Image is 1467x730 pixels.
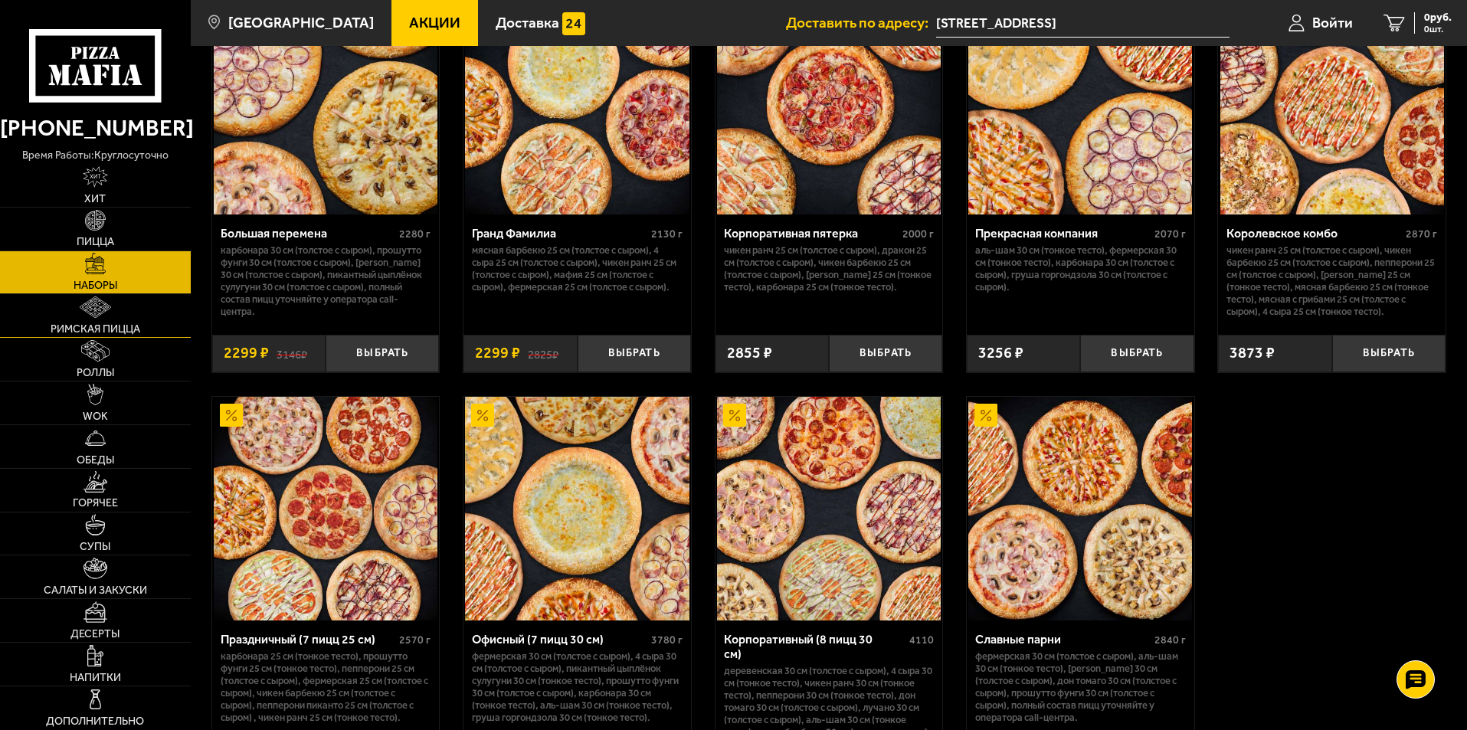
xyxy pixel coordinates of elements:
span: 0 руб. [1424,12,1452,23]
span: Доставка [496,15,559,30]
span: 2299 ₽ [224,345,269,361]
img: Акционный [220,404,243,427]
p: Мясная Барбекю 25 см (толстое с сыром), 4 сыра 25 см (толстое с сыром), Чикен Ранч 25 см (толстое... [472,244,683,293]
img: Акционный [723,404,746,427]
span: Супы [80,542,110,552]
div: Праздничный (7 пицц 25 см) [221,632,396,647]
div: Большая перемена [221,226,396,241]
span: Дополнительно [46,716,144,727]
span: Десерты [70,629,120,640]
p: Фермерская 30 см (толстое с сыром), 4 сыра 30 см (толстое с сыром), Пикантный цыплёнок сулугуни 3... [472,650,683,724]
p: Карбонара 30 см (толстое с сыром), Прошутто Фунги 30 см (толстое с сыром), [PERSON_NAME] 30 см (т... [221,244,431,318]
button: Выбрать [578,335,691,372]
input: Ваш адрес доставки [936,9,1230,38]
button: Выбрать [326,335,439,372]
span: 3873 ₽ [1230,345,1275,361]
span: Хит [84,194,106,205]
span: 2280 г [399,228,431,241]
div: Офисный (7 пицц 30 см) [472,632,647,647]
span: [GEOGRAPHIC_DATA] [228,15,374,30]
span: 4110 [909,633,934,647]
span: 3256 ₽ [978,345,1023,361]
span: Войти [1312,15,1353,30]
span: Наборы [74,280,117,291]
img: 15daf4d41897b9f0e9f617042186c801.svg [562,12,585,35]
div: Прекрасная компания [975,226,1151,241]
div: Королевское комбо [1226,226,1402,241]
s: 3146 ₽ [277,345,307,361]
img: Славные парни [968,397,1192,620]
img: Праздничный (7 пицц 25 см) [214,397,437,620]
span: WOK [83,411,108,422]
div: Корпоративная пятерка [724,226,899,241]
span: 2570 г [399,633,431,647]
p: Карбонара 25 см (тонкое тесто), Прошутто Фунги 25 см (тонкое тесто), Пепперони 25 см (толстое с с... [221,650,431,724]
span: 2299 ₽ [475,345,520,361]
a: АкционныйКорпоративный (8 пицц 30 см) [715,397,943,620]
span: Римская пицца [51,324,140,335]
div: Славные парни [975,632,1151,647]
span: 2000 г [902,228,934,241]
img: Корпоративный (8 пицц 30 см) [717,397,941,620]
button: Выбрать [1080,335,1194,372]
span: 2855 ₽ [727,345,772,361]
div: Гранд Фамилиа [472,226,647,241]
span: Акции [409,15,460,30]
p: Аль-Шам 30 см (тонкое тесто), Фермерская 30 см (тонкое тесто), Карбонара 30 см (толстое с сыром),... [975,244,1186,293]
span: Горячее [73,498,118,509]
span: 2840 г [1154,633,1186,647]
img: Акционный [471,404,494,427]
span: 2070 г [1154,228,1186,241]
span: 0 шт. [1424,25,1452,34]
span: Обеды [77,455,114,466]
a: АкционныйПраздничный (7 пицц 25 см) [212,397,440,620]
img: Офисный (7 пицц 30 см) [465,397,689,620]
p: Чикен Ранч 25 см (толстое с сыром), Чикен Барбекю 25 см (толстое с сыром), Пепперони 25 см (толст... [1226,244,1437,318]
button: Выбрать [1332,335,1446,372]
span: 3780 г [651,633,683,647]
a: АкционныйОфисный (7 пицц 30 см) [463,397,691,620]
img: Акционный [974,404,997,427]
span: Напитки [70,673,121,683]
s: 2825 ₽ [528,345,558,361]
span: Салаты и закуски [44,585,147,596]
a: АкционныйСлавные парни [967,397,1194,620]
button: Выбрать [829,335,942,372]
div: Корпоративный (8 пицц 30 см) [724,632,906,661]
p: Чикен Ранч 25 см (толстое с сыром), Дракон 25 см (толстое с сыром), Чикен Барбекю 25 см (толстое ... [724,244,935,293]
span: 2130 г [651,228,683,241]
p: Фермерская 30 см (толстое с сыром), Аль-Шам 30 см (тонкое тесто), [PERSON_NAME] 30 см (толстое с ... [975,650,1186,724]
span: Роллы [77,368,114,378]
span: Пицца [77,237,114,247]
span: 2870 г [1406,228,1437,241]
span: Доставить по адресу: [786,15,936,30]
